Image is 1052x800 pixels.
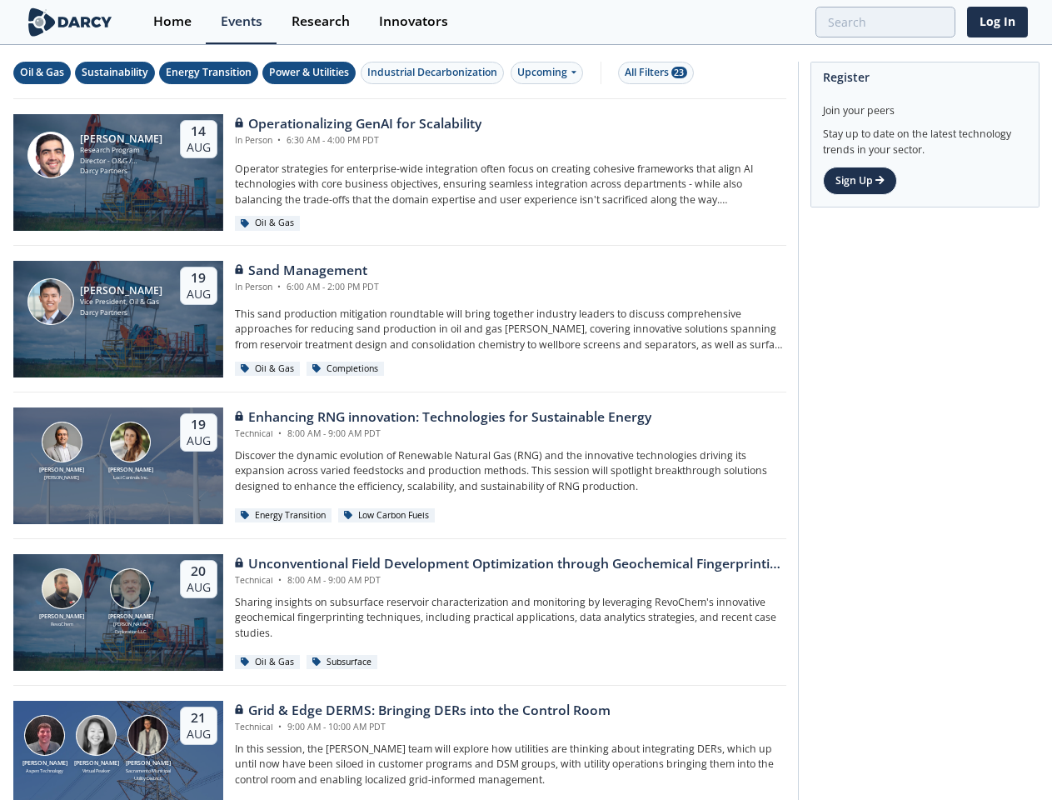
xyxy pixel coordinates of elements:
[71,759,122,768] div: [PERSON_NAME]
[105,612,157,622] div: [PERSON_NAME]
[13,62,71,84] button: Oil & Gas
[235,595,786,641] p: Sharing insights on subsurface reservoir characterization and monitoring by leveraging RevoChem's...
[13,554,786,671] a: Bob Aylsworth [PERSON_NAME] RevoChem John Sinclair [PERSON_NAME] [PERSON_NAME] Exploration LLC 20...
[187,563,211,580] div: 20
[122,767,174,782] div: Sacramento Municipal Utility District.
[36,474,87,481] div: [PERSON_NAME]
[80,307,162,318] div: Darcy Partners
[618,62,694,84] button: All Filters 23
[105,474,157,481] div: Loci Controls Inc.
[292,15,350,28] div: Research
[235,281,379,294] div: In Person 6:00 AM - 2:00 PM PDT
[13,261,786,377] a: Ron Sasaki [PERSON_NAME] Vice President, Oil & Gas Darcy Partners 19 Aug Sand Management In Perso...
[42,422,82,462] img: Amir Akbari
[80,166,165,177] div: Darcy Partners
[276,427,285,439] span: •
[166,65,252,80] div: Energy Transition
[110,568,151,609] img: John Sinclair
[25,7,116,37] img: logo-wide.svg
[187,710,211,727] div: 21
[82,65,148,80] div: Sustainability
[235,721,611,734] div: Technical 9:00 AM - 10:00 AM PDT
[361,62,504,84] button: Industrial Decarbonization
[187,123,211,140] div: 14
[235,655,301,670] div: Oil & Gas
[262,62,356,84] button: Power & Utilities
[36,621,87,627] div: RevoChem
[276,574,285,586] span: •
[235,134,481,147] div: In Person 6:30 AM - 4:00 PM PDT
[235,427,651,441] div: Technical 8:00 AM - 9:00 AM PDT
[235,574,786,587] div: Technical 8:00 AM - 9:00 AM PDT
[187,580,211,595] div: Aug
[307,655,378,670] div: Subsurface
[823,62,1027,92] div: Register
[187,433,211,448] div: Aug
[235,216,301,231] div: Oil & Gas
[110,422,151,462] img: Nicole Neff
[24,715,65,756] img: Jonathan Curtis
[625,65,687,80] div: All Filters
[338,508,436,523] div: Low Carbon Fuels
[13,114,786,231] a: Sami Sultan [PERSON_NAME] Research Program Director - O&G / Sustainability Darcy Partners 14 Aug ...
[235,742,786,787] p: In this session, the [PERSON_NAME] team will explore how utilities are thinking about integrating...
[235,114,481,134] div: Operationalizing GenAI for Scalability
[105,466,157,475] div: [PERSON_NAME]
[823,167,897,195] a: Sign Up
[815,7,955,37] input: Advanced Search
[275,281,284,292] span: •
[159,62,258,84] button: Energy Transition
[122,759,174,768] div: [PERSON_NAME]
[27,278,74,325] img: Ron Sasaki
[379,15,448,28] div: Innovators
[276,721,285,732] span: •
[127,715,168,756] img: Yevgeniy Postnov
[13,407,786,524] a: Amir Akbari [PERSON_NAME] [PERSON_NAME] Nicole Neff [PERSON_NAME] Loci Controls Inc. 19 Aug Enhan...
[36,466,87,475] div: [PERSON_NAME]
[511,62,583,84] div: Upcoming
[967,7,1028,37] a: Log In
[80,297,162,307] div: Vice President, Oil & Gas
[235,554,786,574] div: Unconventional Field Development Optimization through Geochemical Fingerprinting Technology
[823,118,1027,157] div: Stay up to date on the latest technology trends in your sector.
[269,65,349,80] div: Power & Utilities
[80,285,162,297] div: [PERSON_NAME]
[235,701,611,721] div: Grid & Edge DERMS: Bringing DERs into the Control Room
[187,270,211,287] div: 19
[187,287,211,302] div: Aug
[235,162,786,207] p: Operator strategies for enterprise-wide integration often focus on creating cohesive frameworks t...
[235,448,786,494] p: Discover the dynamic evolution of Renewable Natural Gas (RNG) and the innovative technologies dri...
[367,65,497,80] div: Industrial Decarbonization
[235,261,379,281] div: Sand Management
[71,767,122,774] div: Virtual Peaker
[221,15,262,28] div: Events
[235,307,786,352] p: This sand production mitigation roundtable will bring together industry leaders to discuss compre...
[307,362,385,377] div: Completions
[235,407,651,427] div: Enhancing RNG innovation: Technologies for Sustainable Energy
[75,62,155,84] button: Sustainability
[105,621,157,635] div: [PERSON_NAME] Exploration LLC
[275,134,284,146] span: •
[42,568,82,609] img: Bob Aylsworth
[27,132,74,178] img: Sami Sultan
[19,759,71,768] div: [PERSON_NAME]
[80,133,165,145] div: [PERSON_NAME]
[187,727,211,742] div: Aug
[36,612,87,622] div: [PERSON_NAME]
[20,65,64,80] div: Oil & Gas
[153,15,192,28] div: Home
[187,140,211,155] div: Aug
[235,362,301,377] div: Oil & Gas
[235,508,332,523] div: Energy Transition
[19,767,71,774] div: Aspen Technology
[671,67,687,78] span: 23
[823,92,1027,118] div: Join your peers
[76,715,117,756] img: Brenda Chew
[187,417,211,433] div: 19
[80,145,165,166] div: Research Program Director - O&G / Sustainability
